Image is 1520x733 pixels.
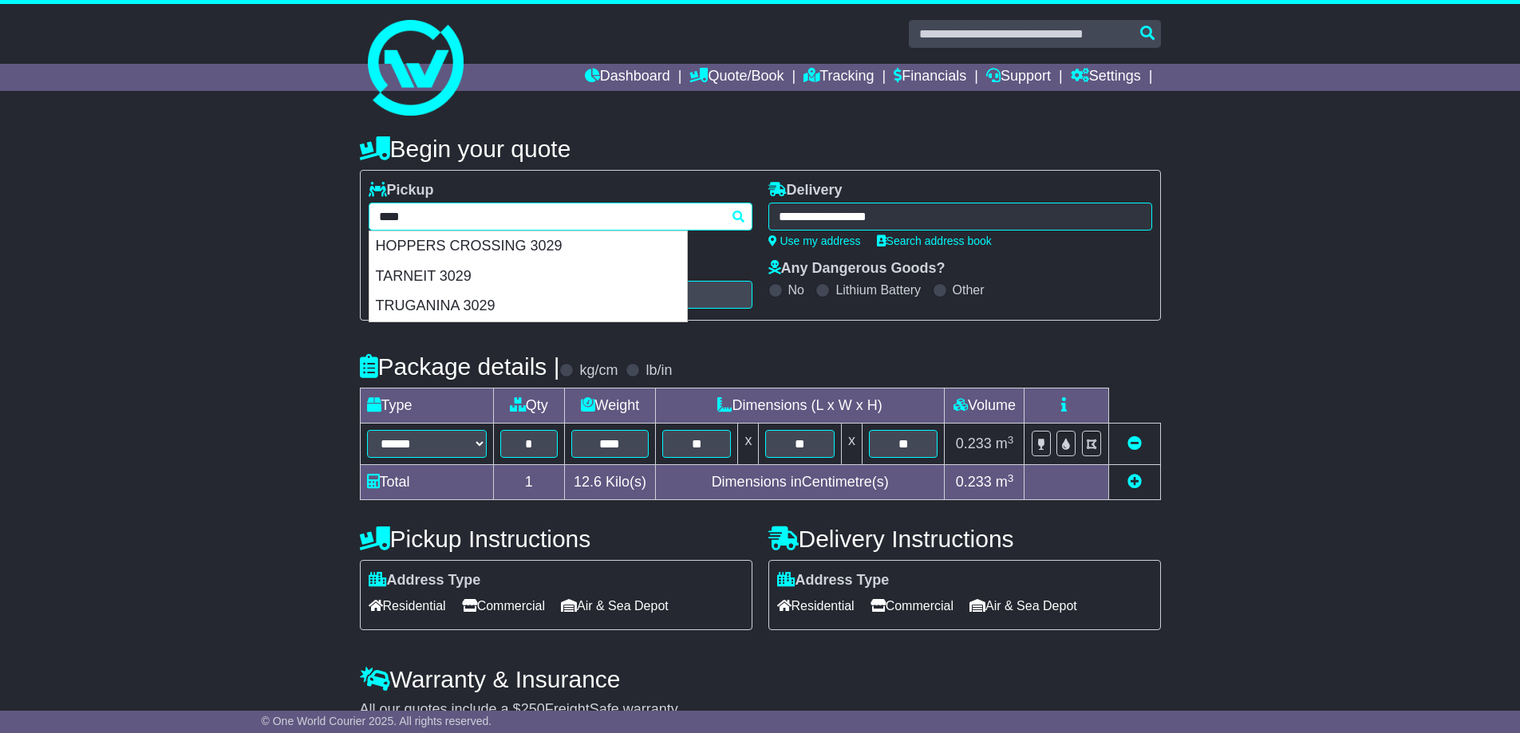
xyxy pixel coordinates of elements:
[738,424,759,465] td: x
[369,291,687,321] div: TRUGANINA 3029
[585,64,670,91] a: Dashboard
[655,388,945,424] td: Dimensions (L x W x H)
[262,715,492,727] span: © One World Courier 2025. All rights reserved.
[1127,474,1142,490] a: Add new item
[1008,434,1014,446] sup: 3
[788,282,804,298] label: No
[360,526,752,552] h4: Pickup Instructions
[956,435,992,451] span: 0.233
[768,182,843,199] label: Delivery
[894,64,966,91] a: Financials
[1008,472,1014,484] sup: 3
[777,572,890,589] label: Address Type
[945,388,1025,424] td: Volume
[953,282,985,298] label: Other
[369,572,481,589] label: Address Type
[493,388,564,424] td: Qty
[877,234,992,247] a: Search address book
[369,262,687,292] div: TARNEIT 3029
[1071,64,1141,91] a: Settings
[841,424,862,465] td: x
[360,388,493,424] td: Type
[956,474,992,490] span: 0.233
[646,362,672,380] label: lb/in
[689,64,784,91] a: Quote/Book
[574,474,602,490] span: 12.6
[369,182,434,199] label: Pickup
[521,701,545,717] span: 250
[462,593,545,618] span: Commercial
[579,362,618,380] label: kg/cm
[493,465,564,500] td: 1
[360,666,1161,692] h4: Warranty & Insurance
[768,526,1161,552] h4: Delivery Instructions
[768,260,946,278] label: Any Dangerous Goods?
[369,231,687,262] div: HOPPERS CROSSING 3029
[360,701,1161,719] div: All our quotes include a $ FreightSafe warranty.
[986,64,1051,91] a: Support
[871,593,953,618] span: Commercial
[564,465,655,500] td: Kilo(s)
[360,353,560,380] h4: Package details |
[996,435,1014,451] span: m
[564,388,655,424] td: Weight
[1127,435,1142,451] a: Remove this item
[969,593,1077,618] span: Air & Sea Depot
[996,474,1014,490] span: m
[803,64,874,91] a: Tracking
[360,136,1161,162] h4: Begin your quote
[655,465,945,500] td: Dimensions in Centimetre(s)
[835,282,921,298] label: Lithium Battery
[777,593,855,618] span: Residential
[369,593,446,618] span: Residential
[768,234,861,247] a: Use my address
[360,465,493,500] td: Total
[561,593,669,618] span: Air & Sea Depot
